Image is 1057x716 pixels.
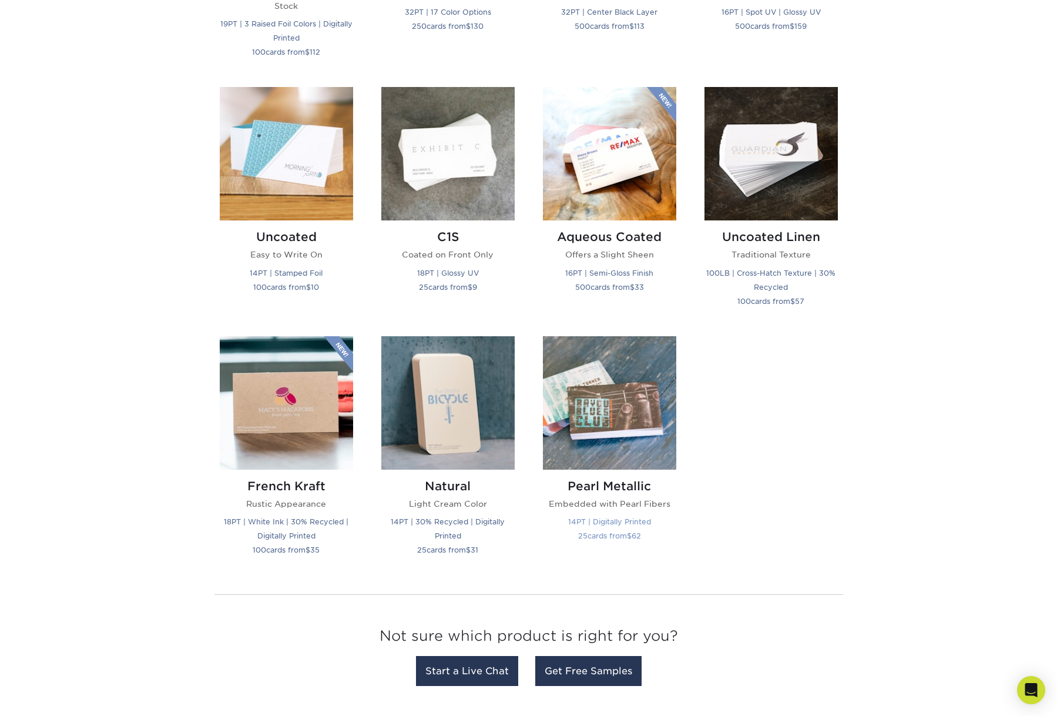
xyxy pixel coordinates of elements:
small: 14PT | Digitally Printed [568,517,651,526]
h2: Pearl Metallic [543,479,676,493]
span: 112 [310,48,320,56]
p: Traditional Texture [704,249,838,260]
small: cards from [419,283,477,292]
small: 19PT | 3 Raised Foil Colors | Digitally Printed [220,19,353,42]
a: Aqueous Coated Business Cards Aqueous Coated Offers a Slight Sheen 16PT | Semi-Gloss Finish 500ca... [543,87,676,322]
span: 500 [735,22,750,31]
span: $ [629,22,634,31]
span: $ [790,22,794,31]
span: $ [630,283,635,292]
span: 25 [578,531,588,540]
a: Pearl Metallic Business Cards Pearl Metallic Embedded with Pearl Fibers 14PT | Digitally Printed ... [543,336,676,571]
span: $ [306,546,310,554]
img: Uncoated Business Cards [220,87,353,220]
p: Light Cream Color [381,498,515,510]
small: cards from [252,48,320,56]
span: $ [790,297,795,306]
small: 32PT | 17 Color Options [405,8,491,16]
span: 9 [472,283,477,292]
small: 100LB | Cross-Hatch Texture | 30% Recycled [706,269,835,292]
h3: Not sure which product is right for you? [214,618,843,659]
span: 500 [575,283,590,292]
small: 32PT | Center Black Layer [561,8,657,16]
small: 16PT | Spot UV | Glossy UV [722,8,821,16]
small: cards from [578,531,641,540]
small: 16PT | Semi-Gloss Finish [565,269,653,277]
span: 35 [310,546,320,554]
span: $ [466,22,471,31]
h2: Aqueous Coated [543,230,676,244]
span: $ [306,283,311,292]
span: 25 [417,546,427,554]
span: $ [627,531,632,540]
span: $ [468,283,472,292]
small: 18PT | White Ink | 30% Recycled | Digitally Printed [224,517,348,540]
small: 14PT | 30% Recycled | Digitally Printed [391,517,505,540]
small: 18PT | Glossy UV [417,269,479,277]
h2: Uncoated Linen [704,230,838,244]
small: cards from [253,546,320,554]
small: 14PT | Stamped Foil [250,269,323,277]
img: French Kraft Business Cards [220,336,353,470]
span: 100 [253,283,267,292]
h2: Uncoated [220,230,353,244]
p: Offers a Slight Sheen [543,249,676,260]
h2: French Kraft [220,479,353,493]
small: cards from [735,22,807,31]
small: cards from [575,283,644,292]
small: cards from [737,297,804,306]
span: 62 [632,531,641,540]
small: cards from [253,283,319,292]
small: cards from [412,22,484,31]
img: C1S Business Cards [381,87,515,220]
span: 113 [634,22,645,31]
span: 500 [575,22,590,31]
img: Aqueous Coated Business Cards [543,87,676,220]
p: Embedded with Pearl Fibers [543,498,676,510]
span: 33 [635,283,644,292]
span: 100 [737,297,751,306]
p: Rustic Appearance [220,498,353,510]
h2: Natural [381,479,515,493]
a: C1S Business Cards C1S Coated on Front Only 18PT | Glossy UV 25cards from$9 [381,87,515,322]
a: Natural Business Cards Natural Light Cream Color 14PT | 30% Recycled | Digitally Printed 25cards ... [381,336,515,571]
img: New Product [324,336,353,372]
img: Uncoated Linen Business Cards [704,87,838,220]
a: French Kraft Business Cards French Kraft Rustic Appearance 18PT | White Ink | 30% Recycled | Digi... [220,336,353,571]
span: 100 [252,48,266,56]
a: Uncoated Linen Business Cards Uncoated Linen Traditional Texture 100LB | Cross-Hatch Texture | 30... [704,87,838,322]
div: Open Intercom Messenger [1017,676,1045,704]
span: 31 [471,546,478,554]
p: Easy to Write On [220,249,353,260]
small: cards from [417,546,478,554]
h2: C1S [381,230,515,244]
span: 100 [253,546,266,554]
span: $ [305,48,310,56]
img: Pearl Metallic Business Cards [543,336,676,470]
span: 159 [794,22,807,31]
small: cards from [575,22,645,31]
p: Coated on Front Only [381,249,515,260]
img: New Product [647,87,676,122]
span: $ [466,546,471,554]
a: Start a Live Chat [416,656,518,686]
span: 25 [419,283,428,292]
a: Uncoated Business Cards Uncoated Easy to Write On 14PT | Stamped Foil 100cards from$10 [220,87,353,322]
img: Natural Business Cards [381,336,515,470]
a: Get Free Samples [535,656,642,686]
span: 250 [412,22,427,31]
span: 57 [795,297,804,306]
span: 10 [311,283,319,292]
span: 130 [471,22,484,31]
